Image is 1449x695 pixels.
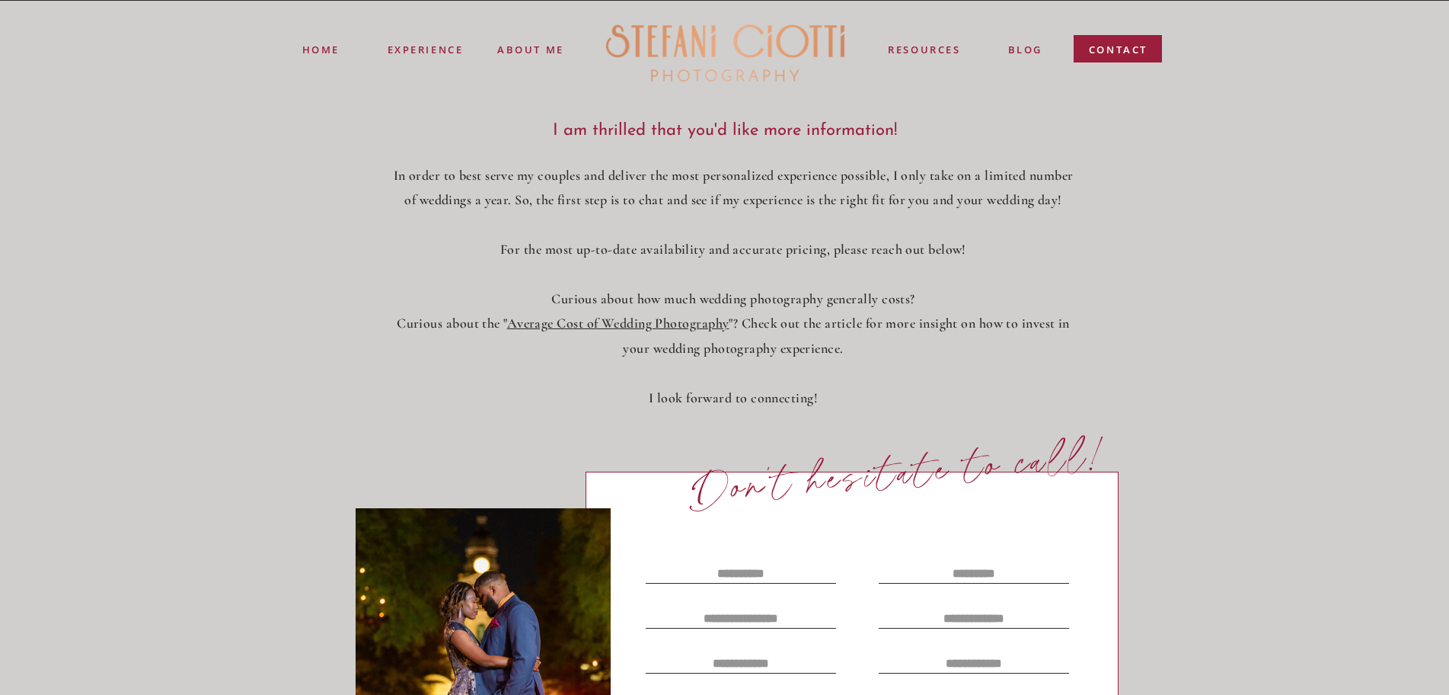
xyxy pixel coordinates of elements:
a: blog [1008,42,1042,59]
a: contact [1089,42,1148,64]
a: Home [302,42,339,56]
p: Don't hesitate to call! [688,434,1111,514]
a: Average Cost of Wedding Photography [507,315,729,331]
h3: I am thrilled that you'd like more information! [508,121,943,140]
a: ABOUT ME [496,42,566,56]
a: resources [887,42,962,59]
p: In order to best serve my couples and deliver the most personalized experience possible, I only t... [390,163,1077,411]
a: experience [388,42,463,54]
